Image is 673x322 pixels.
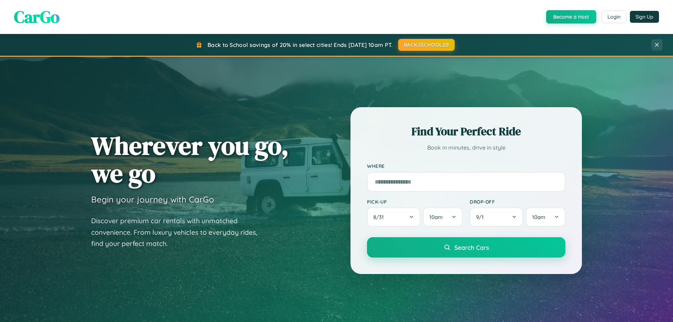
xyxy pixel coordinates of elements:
span: 9 / 1 [476,214,487,220]
h2: Find Your Perfect Ride [367,124,565,139]
span: 10am [532,214,545,220]
button: Become a Host [546,10,596,23]
button: Sign Up [630,11,659,23]
button: 10am [526,207,565,227]
button: Login [601,11,626,23]
h3: Begin your journey with CarGo [91,194,214,205]
span: 8 / 31 [373,214,387,220]
button: Search Cars [367,237,565,258]
span: Back to School savings of 20% in select cities! Ends [DATE] 10am PT. [208,41,393,48]
span: 10am [429,214,443,220]
h1: Wherever you go, we go [91,132,289,187]
p: Book in minutes, drive in style [367,143,565,153]
span: Search Cars [454,244,489,251]
button: BACK2SCHOOL20 [398,39,455,51]
label: Where [367,163,565,169]
label: Pick-up [367,199,463,205]
button: 9/1 [470,207,523,227]
button: 10am [423,207,463,227]
p: Discover premium car rentals with unmatched convenience. From luxury vehicles to everyday rides, ... [91,215,266,249]
button: 8/31 [367,207,420,227]
label: Drop-off [470,199,565,205]
span: CarGo [14,5,60,28]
